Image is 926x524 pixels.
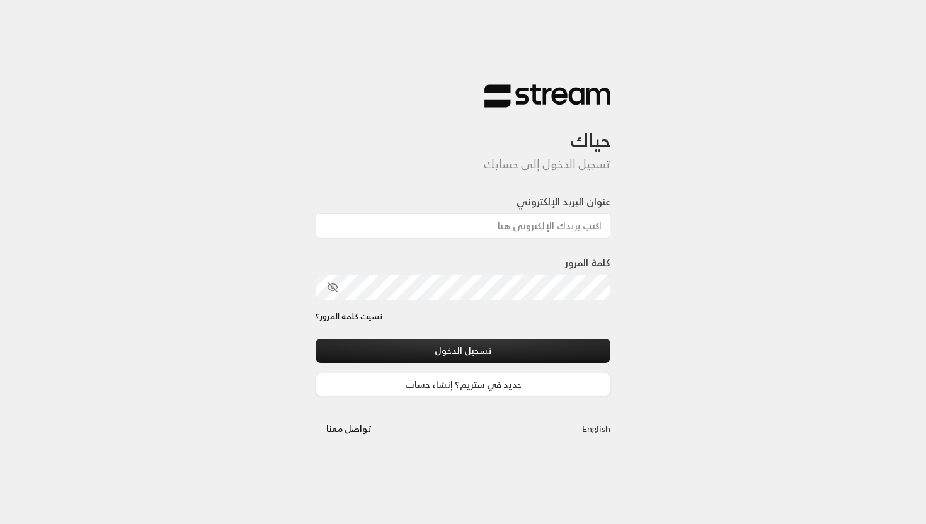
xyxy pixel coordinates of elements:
h5: تسجيل الدخول إلى حسابك [316,157,610,171]
a: نسيت كلمة المرور؟ [316,310,382,323]
a: English [582,417,610,440]
a: جديد في ستريم؟ إنشاء حساب [316,373,610,396]
input: اكتب بريدك الإلكتروني هنا [316,213,610,239]
h3: حياك [316,108,610,152]
label: كلمة المرور [565,255,610,270]
button: toggle password visibility [322,276,343,298]
button: تواصل معنا [316,417,382,440]
img: Stream Logo [484,84,610,108]
button: تسجيل الدخول [316,339,610,362]
a: تواصل معنا [316,421,382,436]
label: عنوان البريد الإلكتروني [517,194,610,209]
